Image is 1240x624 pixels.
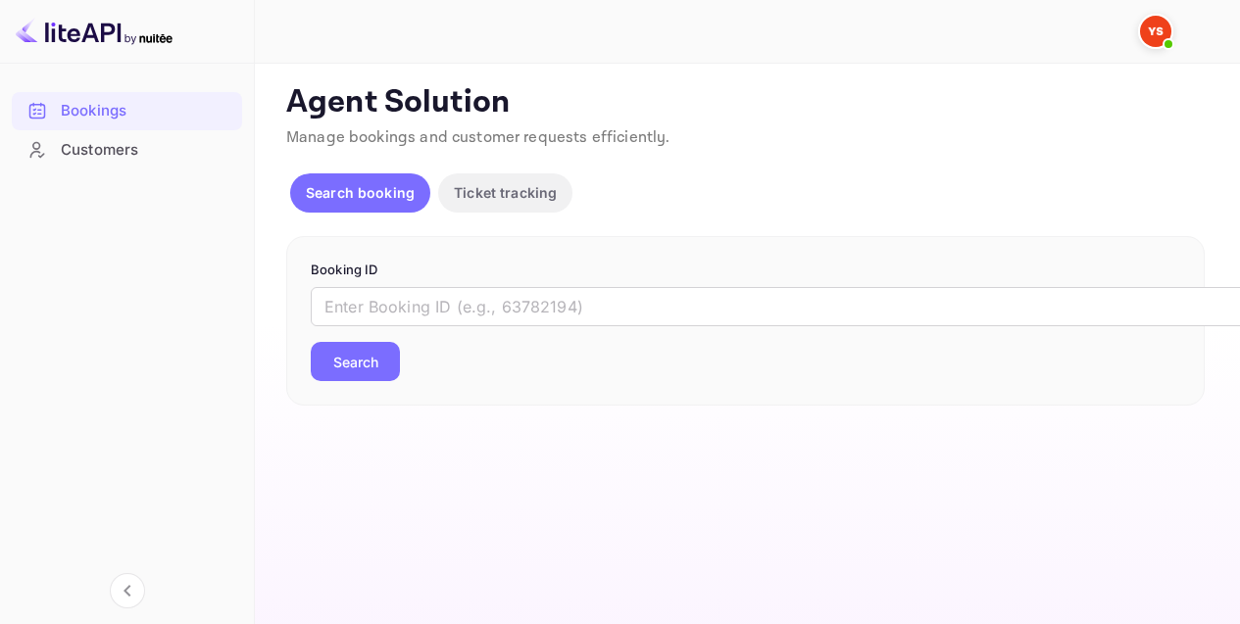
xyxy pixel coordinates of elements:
[311,342,400,381] button: Search
[12,131,242,169] div: Customers
[286,127,670,148] span: Manage bookings and customer requests efficiently.
[110,573,145,608] button: Collapse navigation
[454,182,557,203] p: Ticket tracking
[16,16,173,47] img: LiteAPI logo
[12,92,242,128] a: Bookings
[311,261,1180,280] p: Booking ID
[306,182,415,203] p: Search booking
[61,100,232,122] div: Bookings
[12,131,242,168] a: Customers
[12,92,242,130] div: Bookings
[286,83,1205,122] p: Agent Solution
[61,139,232,162] div: Customers
[1140,16,1171,47] img: Yandex Support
